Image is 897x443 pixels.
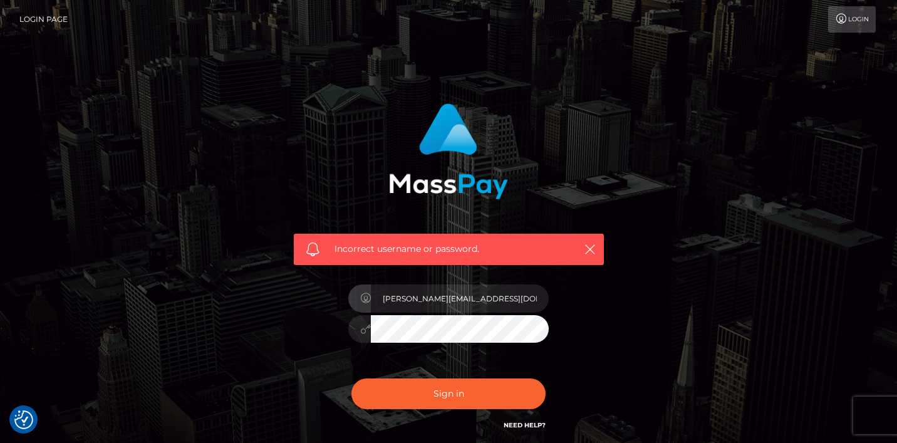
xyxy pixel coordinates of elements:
button: Consent Preferences [14,410,33,429]
img: Revisit consent button [14,410,33,429]
a: Need Help? [504,421,546,429]
button: Sign in [351,378,546,409]
a: Login Page [19,6,68,33]
span: Incorrect username or password. [334,242,563,256]
input: Username... [371,284,549,313]
img: MassPay Login [389,103,508,199]
a: Login [828,6,876,33]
